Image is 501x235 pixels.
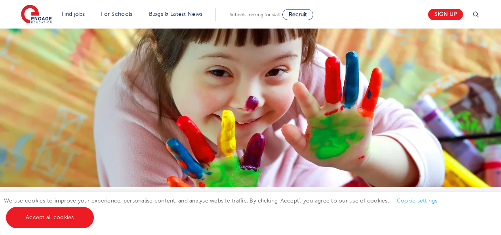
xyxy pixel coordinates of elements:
span: Recruit [289,11,307,17]
span: We use cookies to improve your experience, personalise content, and analyse website traffic. By c... [4,198,446,220]
a: Blogs & Latest News [149,11,203,17]
a: Accept all cookies [6,207,94,228]
a: Recruit [282,9,313,20]
a: Cookie settings [397,198,438,204]
a: For Schools [101,11,132,17]
span: Schools looking for staff [230,12,281,17]
a: Sign up [428,9,463,20]
img: Engage Education [21,5,52,25]
a: Find jobs [62,11,85,17]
